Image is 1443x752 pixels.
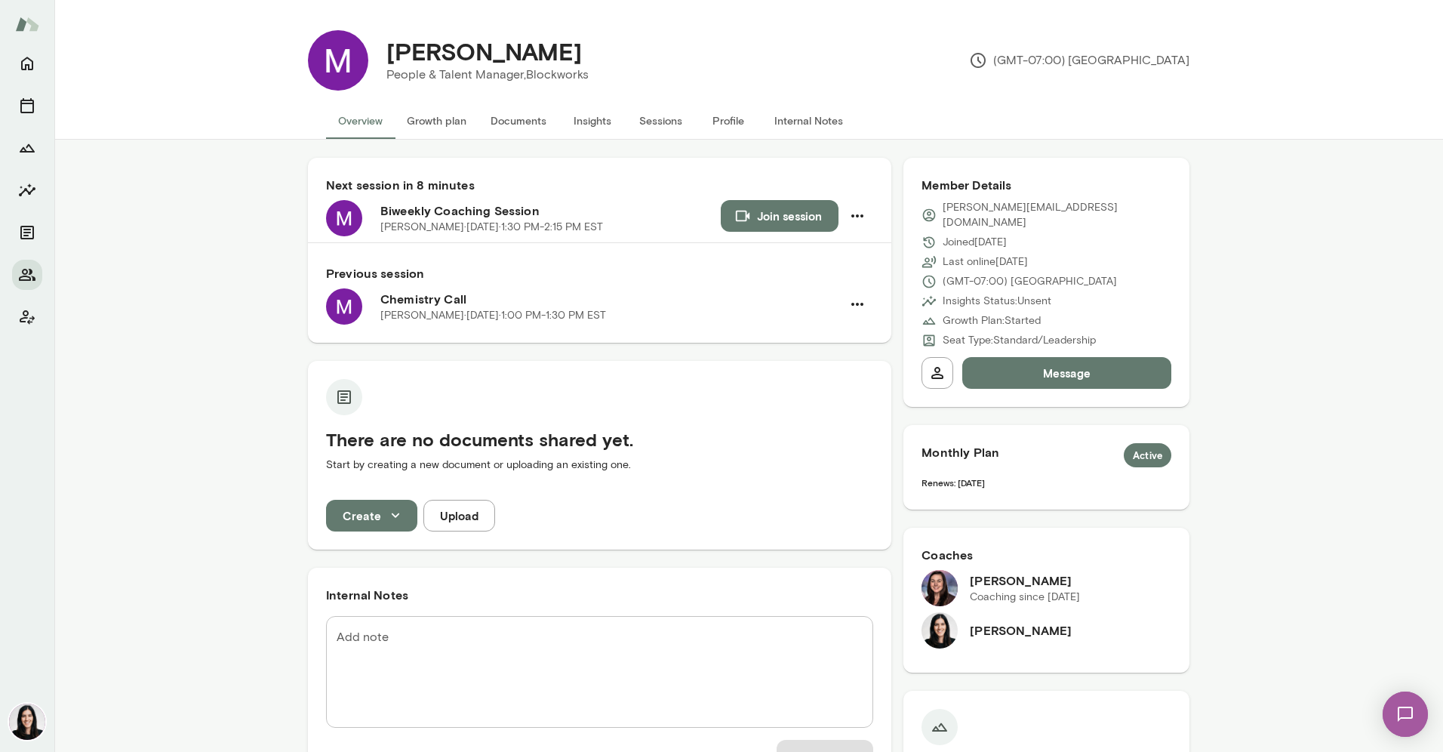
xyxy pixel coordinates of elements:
[970,572,1080,590] h6: [PERSON_NAME]
[1124,448,1171,464] span: Active
[326,103,395,139] button: Overview
[943,274,1117,289] p: (GMT-07:00) [GEOGRAPHIC_DATA]
[12,91,42,121] button: Sessions
[943,235,1007,250] p: Joined [DATE]
[12,48,42,79] button: Home
[12,260,42,290] button: Members
[921,570,958,606] img: Stephanie Baysinger
[380,308,606,323] p: [PERSON_NAME] · [DATE] · 1:00 PM-1:30 PM EST
[326,586,873,604] h6: Internal Notes
[970,590,1080,605] p: Coaching since [DATE]
[921,546,1171,564] h6: Coaches
[970,621,1072,640] h6: [PERSON_NAME]
[969,51,1189,69] p: (GMT-07:00) [GEOGRAPHIC_DATA]
[326,176,873,194] h6: Next session in 8 minutes
[395,103,478,139] button: Growth plan
[943,200,1171,230] p: [PERSON_NAME][EMAIL_ADDRESS][DOMAIN_NAME]
[943,254,1028,270] p: Last online [DATE]
[962,357,1171,389] button: Message
[12,217,42,248] button: Documents
[326,458,873,473] p: Start by creating a new document or uploading an existing one.
[12,302,42,332] button: Client app
[9,704,45,740] img: Katrina Bilella
[921,443,1171,467] h6: Monthly Plan
[12,175,42,205] button: Insights
[921,612,958,649] img: Katrina Bilella
[380,290,841,308] h6: Chemistry Call
[380,202,721,220] h6: Biweekly Coaching Session
[326,264,873,282] h6: Previous session
[326,427,873,452] h5: There are no documents shared yet.
[380,220,603,235] p: [PERSON_NAME] · [DATE] · 1:30 PM-2:15 PM EST
[308,30,368,91] img: Mikaela Kirby
[694,103,762,139] button: Profile
[762,103,855,139] button: Internal Notes
[558,103,626,139] button: Insights
[943,313,1041,328] p: Growth Plan: Started
[721,200,838,232] button: Join session
[326,500,417,532] button: Create
[386,66,589,84] p: People & Talent Manager, Blockworks
[921,477,985,488] span: Renews: [DATE]
[12,133,42,163] button: Growth Plan
[478,103,558,139] button: Documents
[15,10,39,39] img: Mento
[943,294,1051,309] p: Insights Status: Unsent
[626,103,694,139] button: Sessions
[386,37,582,66] h4: [PERSON_NAME]
[943,333,1096,348] p: Seat Type: Standard/Leadership
[921,176,1171,194] h6: Member Details
[423,500,495,532] button: Upload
